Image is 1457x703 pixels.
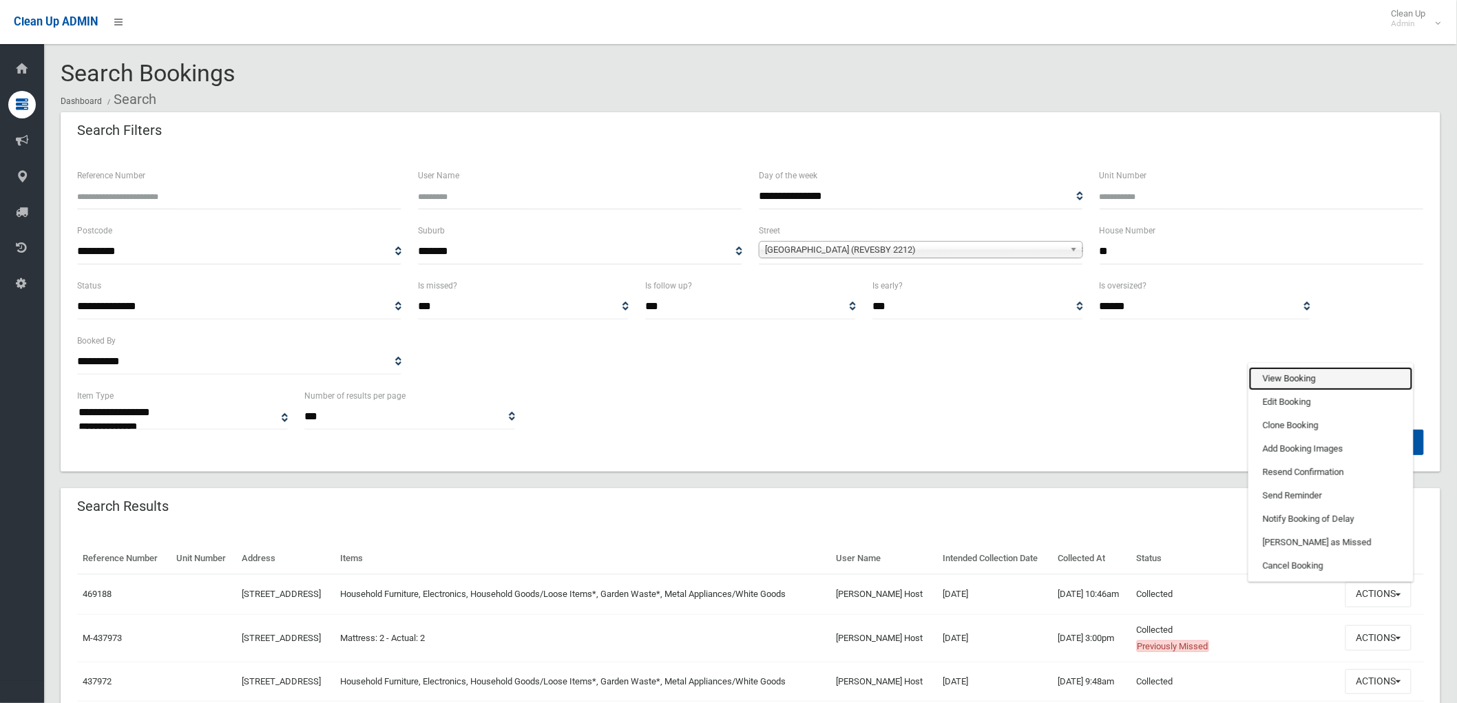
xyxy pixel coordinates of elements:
th: User Name [831,543,937,574]
label: Day of the week [759,168,817,183]
button: Actions [1345,582,1412,607]
button: Actions [1345,625,1412,651]
td: [DATE] 10:46am [1053,574,1131,614]
label: House Number [1100,223,1156,238]
span: [GEOGRAPHIC_DATA] (REVESBY 2212) [765,242,1065,258]
button: Actions [1345,669,1412,695]
td: Collected [1131,574,1340,614]
label: Status [77,278,101,293]
td: [DATE] 3:00pm [1053,614,1131,662]
label: Is missed? [418,278,457,293]
a: [STREET_ADDRESS] [242,676,322,686]
td: Mattress: 2 - Actual: 2 [335,614,831,662]
label: Booked By [77,333,116,348]
td: [PERSON_NAME] Host [831,574,937,614]
a: Clone Booking [1249,414,1413,437]
a: Send Reminder [1249,484,1413,507]
label: Postcode [77,223,112,238]
label: Street [759,223,780,238]
a: Dashboard [61,96,102,106]
th: Status [1131,543,1340,574]
label: Reference Number [77,168,145,183]
a: Edit Booking [1249,390,1413,414]
th: Address [237,543,335,574]
a: Resend Confirmation [1249,461,1413,484]
li: Search [104,87,156,112]
label: Unit Number [1100,168,1147,183]
a: Add Booking Images [1249,437,1413,461]
th: Unit Number [171,543,237,574]
td: [DATE] [937,614,1052,662]
td: [DATE] [937,662,1052,702]
a: 437972 [83,676,112,686]
td: [PERSON_NAME] Host [831,662,937,702]
small: Admin [1392,19,1426,29]
td: Household Furniture, Electronics, Household Goods/Loose Items*, Garden Waste*, Metal Appliances/W... [335,662,831,702]
label: User Name [418,168,459,183]
a: [STREET_ADDRESS] [242,633,322,643]
a: Notify Booking of Delay [1249,507,1413,531]
header: Search Results [61,493,185,520]
td: Household Furniture, Electronics, Household Goods/Loose Items*, Garden Waste*, Metal Appliances/W... [335,574,831,614]
td: [DATE] 9:48am [1053,662,1131,702]
a: View Booking [1249,367,1413,390]
a: [PERSON_NAME] as Missed [1249,531,1413,554]
span: Clean Up ADMIN [14,15,98,28]
label: Is follow up? [645,278,692,293]
span: Search Bookings [61,59,235,87]
th: Reference Number [77,543,171,574]
label: Is early? [872,278,903,293]
td: Collected [1131,614,1340,662]
label: Is oversized? [1100,278,1147,293]
td: Collected [1131,662,1340,702]
span: Clean Up [1385,8,1440,29]
a: M-437973 [83,633,122,643]
a: 469188 [83,589,112,599]
label: Number of results per page [304,388,406,403]
th: Collected At [1053,543,1131,574]
th: Items [335,543,831,574]
a: [STREET_ADDRESS] [242,589,322,599]
span: Previously Missed [1137,640,1209,652]
label: Item Type [77,388,114,403]
label: Suburb [418,223,445,238]
td: [DATE] [937,574,1052,614]
a: Cancel Booking [1249,554,1413,578]
header: Search Filters [61,117,178,144]
td: [PERSON_NAME] Host [831,614,937,662]
th: Intended Collection Date [937,543,1052,574]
